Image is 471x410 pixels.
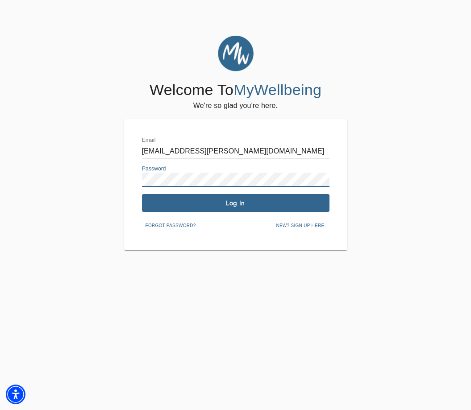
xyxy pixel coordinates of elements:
label: Email [142,138,156,143]
button: New? Sign up here. [272,219,329,232]
span: New? Sign up here. [276,222,325,230]
h4: Welcome To [150,81,321,99]
button: Forgot password? [142,219,200,232]
span: Log In [146,199,326,207]
h6: We're so glad you're here. [193,99,278,112]
img: MyWellbeing [218,36,254,71]
div: Accessibility Menu [6,385,25,404]
button: Log In [142,194,329,212]
span: MyWellbeing [233,81,321,98]
span: Forgot password? [146,222,196,230]
label: Password [142,166,166,172]
a: Forgot password? [142,221,200,228]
